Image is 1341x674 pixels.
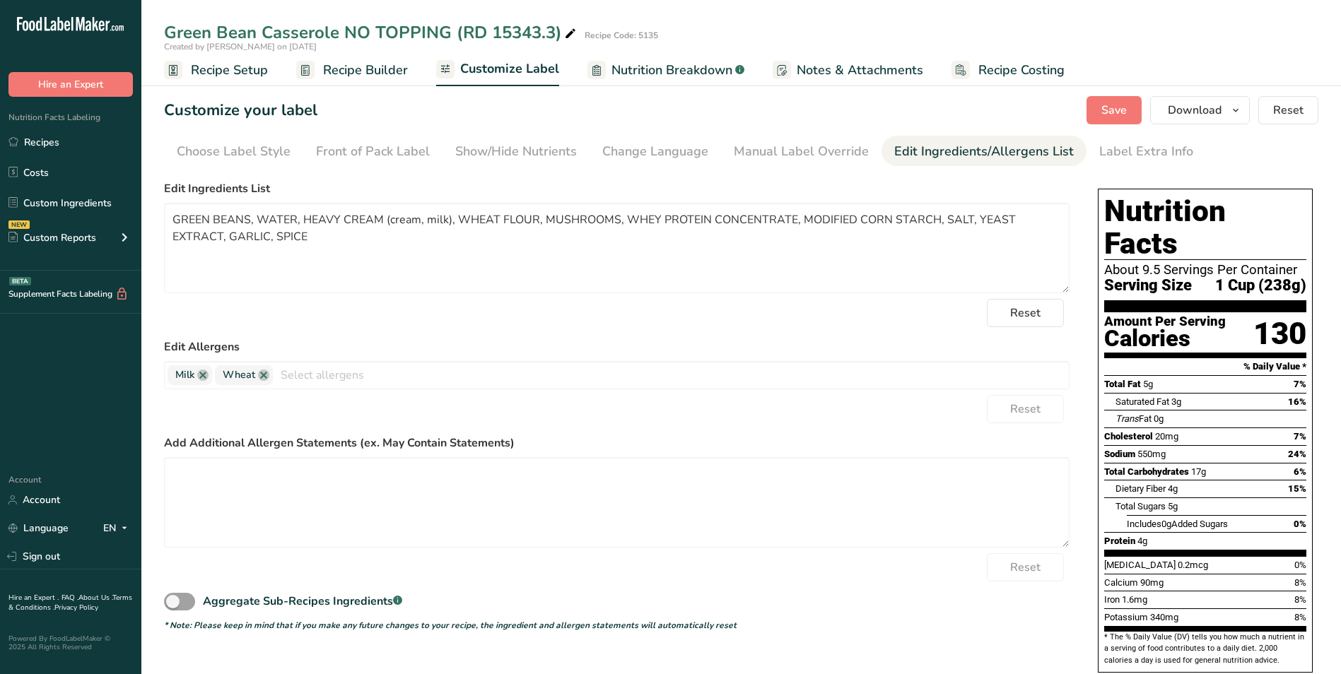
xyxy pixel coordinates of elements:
[1137,536,1147,546] span: 4g
[1104,594,1120,605] span: Iron
[1104,466,1189,477] span: Total Carbohydrates
[1104,612,1148,622] span: Potassium
[164,180,1070,197] label: Edit Ingredients List
[1104,315,1226,329] div: Amount Per Serving
[1122,594,1147,605] span: 1.6mg
[734,142,869,161] div: Manual Label Override
[1168,483,1178,494] span: 4g
[602,142,708,161] div: Change Language
[1104,358,1306,375] section: % Daily Value *
[1140,577,1164,588] span: 90mg
[587,54,744,86] a: Nutrition Breakdown
[175,367,194,383] span: Milk
[8,72,133,97] button: Hire an Expert
[1293,626,1327,660] iframe: Intercom live chat
[1178,560,1208,570] span: 0.2mcg
[797,61,923,80] span: Notes & Attachments
[54,603,98,613] a: Privacy Policy
[164,99,317,122] h1: Customize your label
[78,593,112,603] a: About Us .
[611,61,732,80] span: Nutrition Breakdown
[894,142,1074,161] div: Edit Ingredients/Allergens List
[316,142,430,161] div: Front of Pack Label
[103,520,133,537] div: EN
[1137,449,1166,459] span: 550mg
[177,142,291,161] div: Choose Label Style
[223,367,255,383] span: Wheat
[1288,396,1306,407] span: 16%
[1215,277,1306,295] span: 1 Cup (238g)
[1150,96,1250,124] button: Download
[1104,277,1192,295] span: Serving Size
[1010,559,1041,576] span: Reset
[323,61,408,80] span: Recipe Builder
[1150,612,1178,622] span: 340mg
[1104,379,1141,389] span: Total Fat
[8,230,96,245] div: Custom Reports
[1168,102,1222,119] span: Download
[1288,449,1306,459] span: 24%
[978,61,1065,80] span: Recipe Costing
[164,620,737,631] i: * Note: Please keep in mind that if you make any future changes to your recipe, the ingredient an...
[1104,560,1176,570] span: [MEDICAL_DATA]
[460,59,559,78] span: Customize Label
[987,299,1064,327] button: Reset
[8,516,69,540] a: Language
[8,593,59,603] a: Hire an Expert .
[1104,449,1135,459] span: Sodium
[1294,431,1306,442] span: 7%
[585,29,658,42] div: Recipe Code: 5135
[1294,466,1306,477] span: 6%
[1101,102,1127,119] span: Save
[1154,413,1164,424] span: 0g
[164,338,1070,355] label: Edit Allergens
[1104,431,1153,442] span: Cholesterol
[273,364,1069,386] input: Select allergens
[1115,396,1169,407] span: Saturated Fat
[1168,501,1178,512] span: 5g
[1258,96,1318,124] button: Reset
[203,593,402,610] div: Aggregate Sub-Recipes Ingredients
[1294,379,1306,389] span: 7%
[1104,536,1135,546] span: Protein
[1115,413,1139,424] i: Trans
[191,61,268,80] span: Recipe Setup
[1104,577,1138,588] span: Calcium
[8,220,30,229] div: NEW
[164,41,317,52] span: Created by [PERSON_NAME] on [DATE]
[1294,560,1306,570] span: 0%
[164,20,579,45] div: Green Bean Casserole NO TOPPING (RD 15343.3)
[1127,519,1228,529] span: Includes Added Sugars
[1294,577,1306,588] span: 8%
[1191,466,1206,477] span: 17g
[8,593,132,613] a: Terms & Conditions .
[455,142,577,161] div: Show/Hide Nutrients
[164,434,1070,451] label: Add Additional Allergen Statements (ex. May Contain Statements)
[1294,612,1306,622] span: 8%
[1010,401,1041,418] span: Reset
[1161,519,1171,529] span: 0g
[1099,142,1193,161] div: Label Extra Info
[987,395,1064,423] button: Reset
[1171,396,1181,407] span: 3g
[773,54,923,86] a: Notes & Attachments
[8,634,133,651] div: Powered By FoodLabelMaker © 2025 All Rights Reserved
[1253,315,1306,353] div: 130
[1087,96,1142,124] button: Save
[1155,431,1178,442] span: 20mg
[951,54,1065,86] a: Recipe Costing
[1115,501,1166,512] span: Total Sugars
[987,553,1064,581] button: Reset
[1104,263,1306,277] div: About 9.5 Servings Per Container
[436,53,559,87] a: Customize Label
[1115,483,1166,494] span: Dietary Fiber
[1104,329,1226,349] div: Calories
[1273,102,1304,119] span: Reset
[1294,594,1306,605] span: 8%
[9,277,31,285] div: BETA
[1294,519,1306,529] span: 0%
[164,54,268,86] a: Recipe Setup
[1115,413,1152,424] span: Fat
[1104,632,1306,666] section: * The % Daily Value (DV) tells you how much a nutrient in a serving of food contributes to a dail...
[1104,195,1306,260] h1: Nutrition Facts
